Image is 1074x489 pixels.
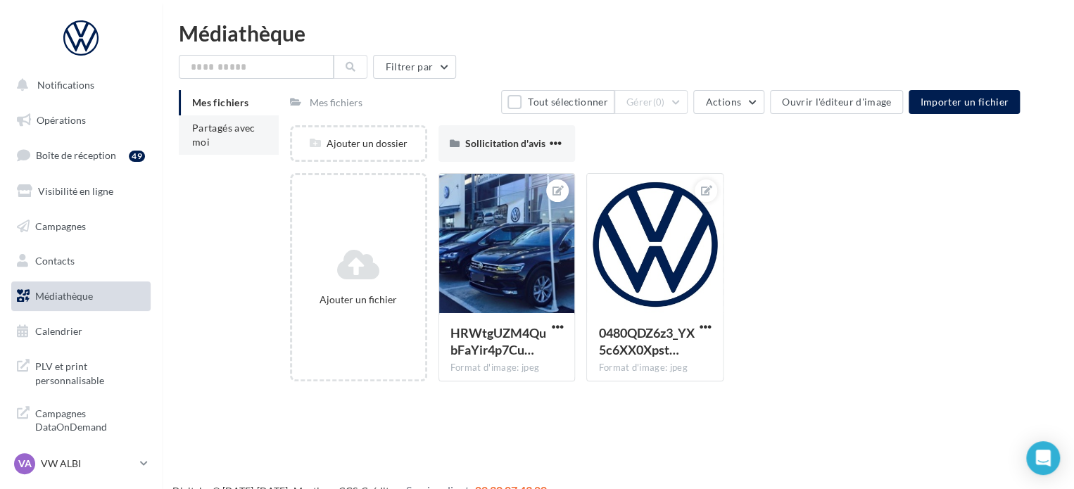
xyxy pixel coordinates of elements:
[18,457,32,471] span: VA
[11,450,151,477] a: VA VW ALBI
[501,90,614,114] button: Tout sélectionner
[192,96,248,108] span: Mes fichiers
[292,136,425,151] div: Ajouter un dossier
[36,149,116,161] span: Boîte de réception
[41,457,134,471] p: VW ALBI
[705,96,740,108] span: Actions
[8,398,153,440] a: Campagnes DataOnDemand
[35,325,82,337] span: Calendrier
[37,79,94,91] span: Notifications
[35,357,145,387] span: PLV et print personnalisable
[8,177,153,206] a: Visibilité en ligne
[35,290,93,302] span: Médiathèque
[598,362,712,374] div: Format d'image: jpeg
[179,23,1057,44] div: Médiathèque
[653,96,665,108] span: (0)
[920,96,1009,108] span: Importer un fichier
[693,90,764,114] button: Actions
[8,106,153,135] a: Opérations
[38,185,113,197] span: Visibilité en ligne
[129,151,145,162] div: 49
[35,404,145,434] span: Campagnes DataOnDemand
[465,137,545,149] span: Sollicitation d'avis
[450,325,546,357] span: HRWtgUZM4QubFaYir4p7Cu3O4cNsKgQdcvxROTcN52pyAWQI74mxNAzSfVfArWQ3KhWpWyUJ5lQHP83jRQ=s0
[8,70,148,100] button: Notifications
[770,90,903,114] button: Ouvrir l'éditeur d'image
[8,317,153,346] a: Calendrier
[35,220,86,231] span: Campagnes
[37,114,86,126] span: Opérations
[1026,441,1060,475] div: Open Intercom Messenger
[909,90,1020,114] button: Importer un fichier
[373,55,456,79] button: Filtrer par
[8,351,153,393] a: PLV et print personnalisable
[598,325,694,357] span: 0480QDZ6z3_YX5c6XX0XpstS3VajzE1j65tp6Le4EFL1pv6mY86_n6tkLfnWTJWXb2X6ISNmBqr2gm1osw=s0
[8,212,153,241] a: Campagnes
[298,293,419,307] div: Ajouter un fichier
[192,122,255,148] span: Partagés avec moi
[310,96,362,110] div: Mes fichiers
[8,281,153,311] a: Médiathèque
[8,246,153,276] a: Contacts
[450,362,564,374] div: Format d'image: jpeg
[35,255,75,267] span: Contacts
[8,140,153,170] a: Boîte de réception49
[614,90,688,114] button: Gérer(0)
